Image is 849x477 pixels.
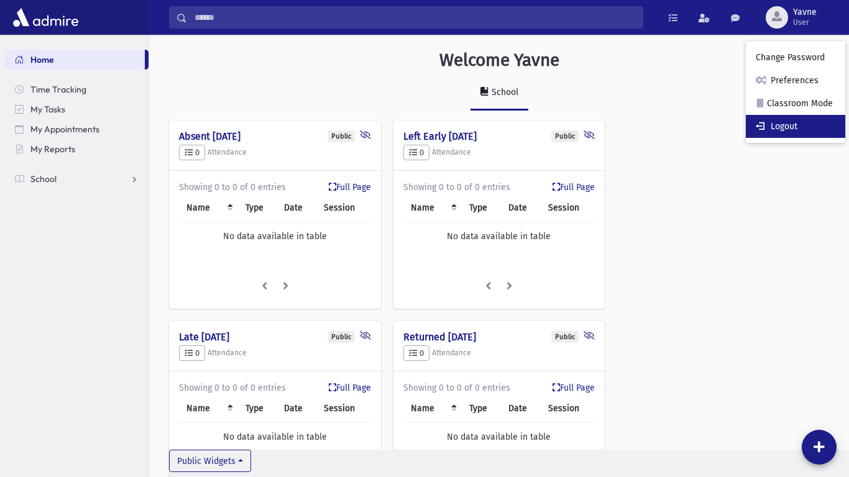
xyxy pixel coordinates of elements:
[179,145,371,161] h5: Attendance
[746,115,845,138] a: Logout
[179,130,371,142] h4: Absent [DATE]
[329,381,371,394] a: Full Page
[439,50,559,71] h3: Welcome Yavne
[179,222,371,251] td: No data available in table
[5,50,145,70] a: Home
[462,194,501,222] th: Type
[403,145,595,161] h5: Attendance
[10,5,81,30] img: AdmirePro
[185,348,200,358] span: 0
[316,194,371,222] th: Session
[277,194,316,222] th: Date
[746,69,845,92] a: Preferences
[403,345,429,361] button: 0
[5,99,149,119] a: My Tasks
[409,348,424,358] span: 0
[746,92,845,115] a: Classroom Mode
[30,143,75,155] span: My Reports
[277,394,316,423] th: Date
[551,331,579,343] div: Public
[179,345,205,361] button: 0
[5,169,149,189] a: School
[30,54,54,65] span: Home
[30,124,99,135] span: My Appointments
[179,394,238,423] th: Name
[462,394,501,423] th: Type
[746,46,845,69] a: Change Password
[403,331,595,343] h4: Returned [DATE]
[553,381,595,394] a: Full Page
[403,181,595,194] div: Showing 0 to 0 of 0 entries
[179,381,371,394] div: Showing 0 to 0 of 0 entries
[185,148,200,157] span: 0
[470,76,528,111] a: School
[179,331,371,343] h4: Late [DATE]
[501,194,541,222] th: Date
[30,173,57,184] span: School
[179,194,238,222] th: Name
[541,194,595,222] th: Session
[793,17,817,27] span: User
[403,222,595,251] td: No data available in table
[403,194,462,222] th: Name
[30,104,65,115] span: My Tasks
[403,381,595,394] div: Showing 0 to 0 of 0 entries
[238,194,277,222] th: Type
[403,145,429,161] button: 0
[179,145,205,161] button: 0
[403,423,595,452] td: No data available in table
[329,181,371,194] a: Full Page
[793,7,817,17] span: Yavne
[169,450,251,472] button: Public Widgets
[5,79,149,99] a: Time Tracking
[30,84,86,95] span: Time Tracking
[403,345,595,361] h5: Attendance
[553,181,595,194] a: Full Page
[316,394,371,423] th: Session
[541,394,595,423] th: Session
[328,331,355,343] div: Public
[328,130,355,142] div: Public
[403,394,462,423] th: Name
[179,423,371,452] td: No data available in table
[179,345,371,361] h5: Attendance
[501,394,541,423] th: Date
[187,6,643,29] input: Search
[489,87,518,98] div: School
[5,139,149,159] a: My Reports
[238,394,277,423] th: Type
[403,130,595,142] h4: Left Early [DATE]
[179,181,371,194] div: Showing 0 to 0 of 0 entries
[409,148,424,157] span: 0
[5,119,149,139] a: My Appointments
[551,130,579,142] div: Public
